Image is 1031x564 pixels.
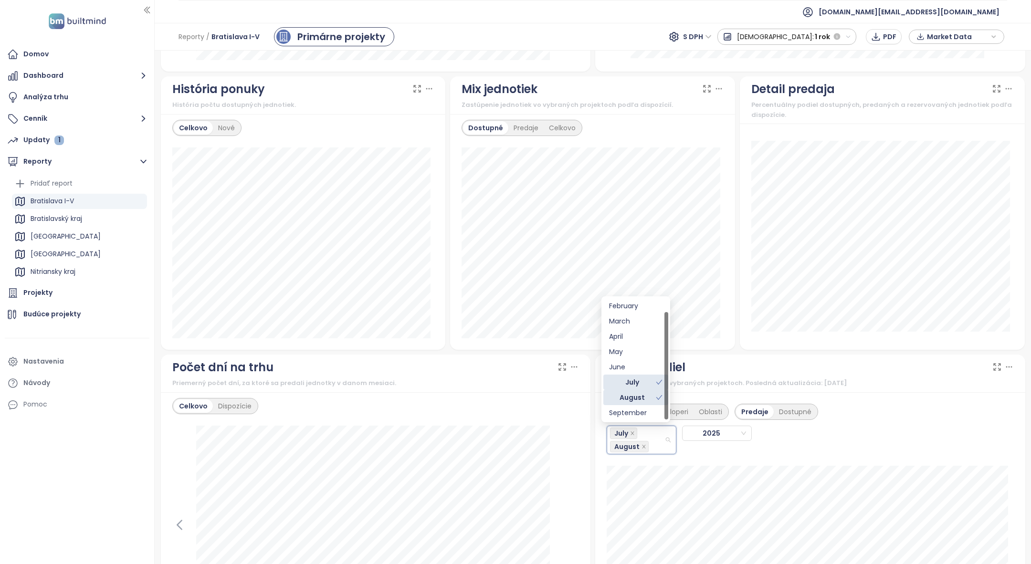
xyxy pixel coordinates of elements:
div: [GEOGRAPHIC_DATA] [12,247,147,262]
div: Detail predaja [751,80,835,98]
div: March [603,313,668,329]
div: July [603,375,668,390]
span: 2025 [685,426,746,440]
span: close [630,431,635,436]
a: Návody [5,374,149,393]
span: 1 rok [815,28,830,45]
div: April [609,331,663,342]
div: Updaty [23,134,64,146]
span: Market Data [927,30,989,44]
div: Celkovo [174,399,213,413]
a: Projekty [5,283,149,303]
span: [DOMAIN_NAME][EMAIL_ADDRESS][DOMAIN_NAME] [819,0,999,23]
span: August [610,441,649,452]
div: Analýza trhu [23,91,68,103]
span: close [642,444,646,449]
div: [GEOGRAPHIC_DATA] [12,229,147,244]
div: Nastavenia [23,355,64,367]
div: Nové [213,121,240,135]
div: Pridať report [31,178,73,189]
span: Reporty [179,28,204,45]
button: Dashboard [5,66,149,85]
div: Pomoc [23,398,47,410]
div: Počet jednotiek vo vybraných projektoch. Posledná aktualizácia: [DATE] [607,378,1014,388]
span: July [610,428,637,439]
a: Domov [5,45,149,64]
div: September [609,407,663,418]
div: Budúce projekty [23,308,81,320]
div: Bratislava I-V [12,194,147,209]
span: July [614,428,628,439]
div: Dostupné [463,121,508,135]
a: Updaty 1 [5,131,149,150]
button: PDF [866,29,902,44]
span: S DPH [683,30,712,44]
button: [DEMOGRAPHIC_DATA]:1 rok [717,29,857,45]
a: Nastavenia [5,352,149,371]
div: Bratislavský kraj [12,211,147,227]
div: Zastúpenie jednotiek vo vybraných projektoch podľa dispozícií. [462,100,724,110]
div: Pridať report [12,176,147,191]
div: Pomoc [5,395,149,414]
div: July [609,377,656,387]
div: September [603,405,668,420]
div: Nitriansky kraj [12,264,147,280]
div: Počet dní na trhu [172,358,274,376]
div: Domov [23,48,49,60]
div: Bratislavský kraj [31,213,82,225]
div: March [609,316,663,326]
div: Nitriansky kraj [31,266,75,278]
div: Dispozície [213,399,257,413]
div: Celkovo [174,121,213,135]
span: Bratislava I-V [211,28,260,45]
div: [GEOGRAPHIC_DATA] [31,230,101,242]
div: Oblasti [694,405,727,418]
div: button [914,30,999,44]
div: Celkovo [544,121,581,135]
div: 1 [54,136,64,145]
div: May [603,344,668,359]
div: Predaje [736,405,774,418]
div: May [609,346,663,357]
div: Priemerný počet dní, za ktoré sa predali jednotky v danom mesiaci. [172,378,579,388]
div: August [603,390,668,405]
img: logo [46,11,109,31]
div: Predaje [508,121,544,135]
a: Analýza trhu [5,88,149,107]
div: Projekty [23,287,53,299]
div: February [603,298,668,313]
div: Dostupné [774,405,817,418]
span: / [206,28,210,45]
div: Percentuálny podiel dostupných, predaných a rezervovaných jednotiek podľa dispozície. [751,100,1013,120]
div: [GEOGRAPHIC_DATA] [31,248,101,260]
a: Budúce projekty [5,305,149,324]
div: Developeri [648,405,694,418]
div: Primárne projekty [297,30,385,44]
span: August [614,441,640,452]
div: Návody [23,377,50,389]
div: April [603,329,668,344]
div: February [609,301,663,311]
a: primary [274,27,394,46]
div: Mix jednotiek [462,80,537,98]
div: História počtu dostupných jednotiek. [172,100,434,110]
div: História ponuky [172,80,265,98]
button: Cenník [5,109,149,128]
span: check [656,379,663,386]
span: PDF [883,31,896,42]
div: August [609,392,656,403]
div: June [609,362,663,372]
button: Reporty [5,152,149,171]
span: check [656,394,663,401]
div: June [603,359,668,375]
span: [DEMOGRAPHIC_DATA]: [737,28,814,45]
div: Bratislava I-V [31,195,74,207]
